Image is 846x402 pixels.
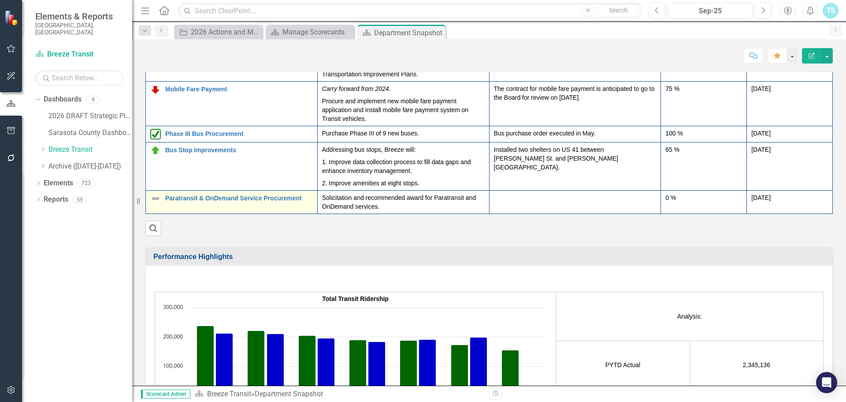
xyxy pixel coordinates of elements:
td: Double-Click to Edit [747,191,833,214]
td: Double-Click to Edit [489,143,661,191]
div: 75 % [665,84,742,93]
path: Sep-25, 155,382. Prior Year Actual. [502,350,519,396]
input: Search Below... [35,70,123,86]
span: [DATE] [751,130,771,137]
a: Elements [44,178,73,188]
p: 1. Improve data collection process to fill data gaps and enhance inventory management. [322,156,485,177]
td: Double-Click to Edit [747,126,833,143]
path: Aug-25, 173,715. Prior Year Actual. [451,345,468,396]
em: Carry forward from 2024. [322,85,391,92]
span: [DATE] [751,194,771,201]
td: Double-Click to Edit [317,126,489,143]
td: Double-Click to Edit [661,191,747,214]
td: Double-Click to Edit [747,82,833,126]
span: Scorecard Admin [141,390,190,398]
p: Purchase Phase III of 9 new buses. [322,129,485,138]
a: 2026 Actions and Major Projects - Transit [176,26,260,38]
div: 2026 Actions and Major Projects - Transit [191,26,260,38]
input: Search ClearPoint... [178,3,642,19]
img: ClearPoint Strategy [4,10,20,26]
path: Jul-25, 188,530. Prior Year Actual. [400,341,417,396]
a: Breeze Transit [48,145,132,155]
span: [DATE] [751,85,771,92]
a: Sarasota County Dashboard [48,128,132,138]
path: Apr-25, 220,951. Prior Year Actual. [248,331,265,396]
div: Department Snapshot [255,390,323,398]
text: 300,000 [163,303,183,311]
a: Dashboards [44,94,82,105]
g: Prior Year Actual, bar series 1 of 2 with 7 bars. [197,326,519,396]
button: Sep-25 [668,3,753,19]
img: Completed [150,129,161,139]
td: PYTD Actual [556,341,690,389]
h3: Performance Highlights [153,253,828,261]
a: Reports [44,195,68,205]
td: Double-Click to Edit [317,191,489,214]
p: Procure and implement new mobile fare payment application and install mobile fare payment system ... [322,95,485,123]
div: 55 [73,196,87,203]
span: [DATE] [751,146,771,153]
path: Jun-25, 189,085. Prior Year Actual. [349,340,367,396]
p: Installed two shelters on US 41 between [PERSON_NAME] St. and [PERSON_NAME][GEOGRAPHIC_DATA]. [494,145,657,172]
td: Double-Click to Edit Right Click for Context Menu [146,191,318,214]
a: 2026 DRAFT Strategic Plan [48,111,132,121]
td: Double-Click to Edit [489,82,661,126]
img: Not Defined [150,193,161,204]
button: TS [823,3,839,19]
img: Below Plan [150,84,161,95]
div: Manage Scorecards [282,26,352,38]
path: Jun-25, 184,297. Actual. [368,342,386,396]
td: Double-Click to Edit Right Click for Context Menu [146,82,318,126]
td: Double-Click to Edit [747,143,833,191]
text: 100,000 [163,361,183,369]
path: Mar-25, 237,144. Prior Year Actual. [197,326,214,396]
path: Aug-25, 198,717. Actual. [470,338,487,396]
a: Breeze Transit [207,390,251,398]
path: Mar-25, 212,819. Actual. [216,334,233,396]
span: Total Transit Ridership [322,295,389,302]
div: » [195,389,482,399]
td: Double-Click to Edit Right Click for Context Menu [146,126,318,143]
td: Double-Click to Edit [661,82,747,126]
path: May-25, 204,602. Prior Year Actual. [299,336,316,396]
div: Sep-25 [671,6,750,16]
path: Apr-25, 210,098. Actual. [267,334,284,396]
td: Double-Click to Edit [489,126,661,143]
span: Elements & Reports [35,11,123,22]
img: On Target [150,145,161,156]
div: 0 % [665,193,742,202]
p: Bus purchase order executed in May. [494,129,657,138]
path: May-25, 195,307. Actual. [318,338,335,396]
p: Addressing bus stops, Breeze will: [322,145,485,156]
td: 2,345,136 [690,341,823,389]
div: 9 [86,96,100,103]
small: [GEOGRAPHIC_DATA], [GEOGRAPHIC_DATA] [35,22,123,36]
td: Double-Click to Edit [661,143,747,191]
div: 723 [78,179,95,187]
td: Double-Click to Edit [317,143,489,191]
div: Open Intercom Messenger [816,372,837,393]
td: Double-Click to Edit [661,126,747,143]
p: 2. Improve amenities at eight stops. [322,177,485,188]
span: Search [609,7,628,14]
g: Actual, bar series 2 of 2 with 7 bars. [216,308,520,396]
a: Breeze Transit [35,49,123,60]
text: 200,000 [163,332,183,340]
a: Manage Scorecards [268,26,352,38]
a: Bus Stop Improvements [165,147,313,154]
a: Paratransit & OnDemand Service Procurement [165,195,313,202]
a: Archive ([DATE]-[DATE]) [48,162,132,172]
p: The contract for mobile fare payment is anticipated to go to the Board for review on [DATE]. [494,84,657,102]
td: Double-Click to Edit Right Click for Context Menu [146,143,318,191]
div: Department Snapshot [374,27,443,38]
a: Mobile Fare Payment [165,86,313,93]
td: Analysis: [556,292,824,341]
path: Jul-25, 191,518. Actual. [419,340,436,396]
p: Solicitation and recommended award for Paratransit and OnDemand services. [322,193,485,211]
td: Double-Click to Edit [317,82,489,126]
td: Double-Click to Edit [489,191,661,214]
div: 100 % [665,129,742,138]
a: Phase III Bus Procurement [165,131,313,137]
button: Search [596,4,640,17]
